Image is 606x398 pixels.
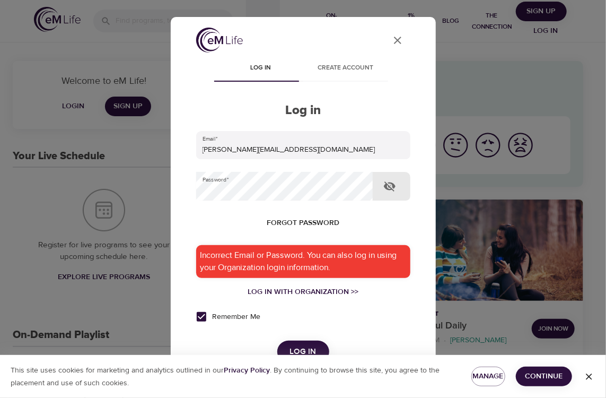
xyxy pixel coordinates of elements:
button: close [385,28,410,53]
b: Privacy Policy [224,366,270,375]
span: Remember Me [213,312,261,323]
span: Create account [310,63,382,74]
div: disabled tabs example [196,56,410,82]
div: Incorrect Email or Password. You can also log in using your Organization login information. [196,245,410,278]
span: Manage [480,370,497,383]
button: Forgot password [262,213,344,233]
button: Log in [277,341,329,363]
a: Log in with Organization >> [196,287,410,297]
h2: Log in [196,103,410,118]
span: Log in [225,63,297,74]
span: Continue [524,370,564,383]
span: Forgot password [267,217,339,230]
span: Log in [290,345,317,359]
img: logo [196,28,243,53]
